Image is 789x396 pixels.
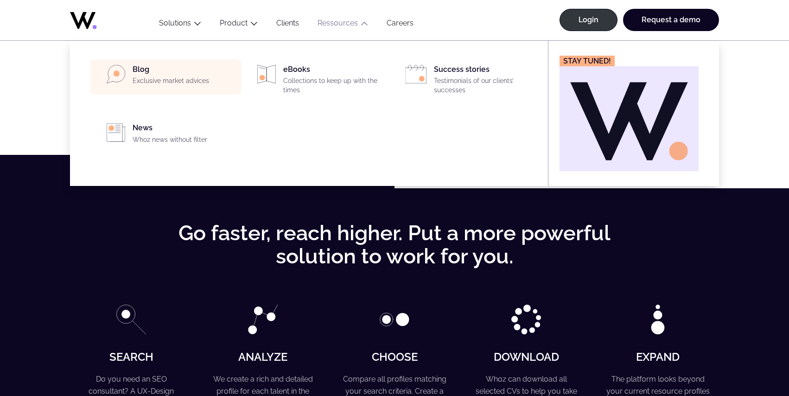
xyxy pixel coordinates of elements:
strong: Go faster, reach higher. Put a more powerful solution to work for you. [178,221,611,268]
button: Product [210,19,267,31]
a: BlogExclusive market advices [96,65,235,89]
a: Careers [377,19,423,31]
a: Stay tuned! [560,56,699,171]
button: Solutions [150,19,210,31]
a: Request a demo [623,9,719,31]
p: Collections to keep up with the times [283,77,386,95]
p: Exclusive market advices [133,77,235,86]
a: Product [220,19,248,27]
h4: Analyze [208,351,318,363]
h4: Expand [603,351,713,363]
p: Whoz news without filter [133,135,235,145]
a: eBooksCollections to keep up with the times [247,65,386,98]
p: Testimonials of our clients’ successes [434,77,537,95]
img: PICTO_BLOG.svg [107,65,125,83]
div: eBooks [283,65,386,98]
a: NewsWhoz news without filter [96,123,235,147]
h4: CHOOSE [339,351,450,363]
h4: Download [471,351,581,363]
a: Success storiesTestimonials of our clients’ successes [397,65,537,98]
div: Blog [133,65,235,89]
h4: Search [76,351,186,363]
a: Clients [267,19,308,31]
img: PICTO_EVENEMENTS.svg [405,65,426,83]
iframe: Chatbot [728,335,776,383]
a: Ressources [318,19,358,27]
a: Login [560,9,617,31]
div: Success stories [434,65,537,98]
div: News [133,123,235,147]
img: PICTO_LIVRES.svg [257,65,276,83]
button: Ressources [308,19,377,31]
figcaption: Stay tuned! [560,56,615,66]
img: PICTO_PRESSE-ET-ACTUALITE-1.svg [107,123,125,142]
